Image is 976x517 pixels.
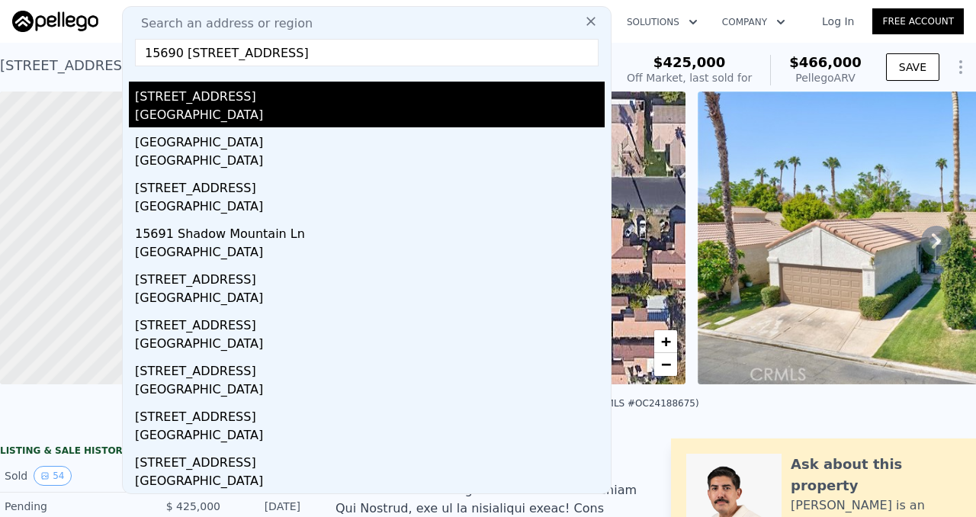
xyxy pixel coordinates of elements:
span: + [661,332,671,351]
div: [GEOGRAPHIC_DATA] [135,127,605,152]
div: [STREET_ADDRESS] [135,173,605,197]
a: Zoom out [654,353,677,376]
input: Enter an address, city, region, neighborhood or zip code [135,39,599,66]
div: [STREET_ADDRESS] [135,265,605,289]
div: [GEOGRAPHIC_DATA] [135,335,605,356]
div: [STREET_ADDRESS] [135,310,605,335]
div: [DATE] [233,499,300,514]
div: [GEOGRAPHIC_DATA] [135,289,605,310]
div: Sold [5,466,140,486]
div: [STREET_ADDRESS] [135,356,605,381]
div: 15691 Shadow Mountain Ln [135,219,605,243]
span: Search an address or region [129,14,313,33]
div: Off Market, last sold for [627,70,752,85]
div: [STREET_ADDRESS] [135,402,605,426]
div: [GEOGRAPHIC_DATA] [135,243,605,265]
button: Solutions [615,8,710,36]
a: Zoom in [654,330,677,353]
div: Pending [5,499,140,514]
a: Log In [804,14,872,29]
div: [GEOGRAPHIC_DATA] [135,381,605,402]
div: [STREET_ADDRESS] [135,448,605,472]
div: Ask about this property [791,454,961,496]
button: View historical data [34,466,71,486]
button: Show Options [945,52,976,82]
div: [STREET_ADDRESS] [135,82,605,106]
a: Free Account [872,8,964,34]
div: Pellego ARV [789,70,862,85]
div: [GEOGRAPHIC_DATA] [135,426,605,448]
div: [GEOGRAPHIC_DATA] [135,106,605,127]
button: Company [710,8,798,36]
button: SAVE [886,53,939,81]
img: Pellego [12,11,98,32]
span: − [661,355,671,374]
div: [GEOGRAPHIC_DATA] [135,197,605,219]
span: $ 425,000 [166,500,220,512]
span: $425,000 [653,54,726,70]
div: [GEOGRAPHIC_DATA] [135,152,605,173]
div: [GEOGRAPHIC_DATA] [135,472,605,493]
span: $466,000 [789,54,862,70]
